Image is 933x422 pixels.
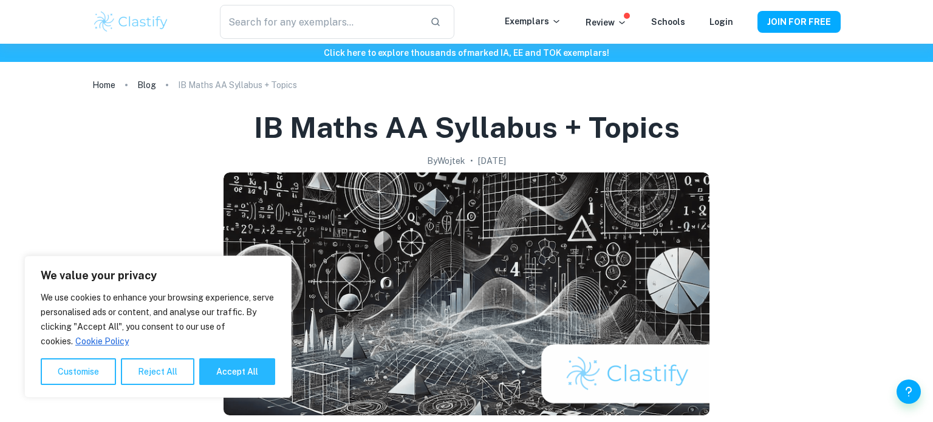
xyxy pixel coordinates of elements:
a: Cookie Policy [75,336,129,347]
button: Reject All [121,358,194,385]
div: We value your privacy [24,256,292,398]
h1: IB Maths AA Syllabus + Topics [254,108,680,147]
img: IB Maths AA Syllabus + Topics cover image [224,172,709,415]
h2: [DATE] [478,154,506,168]
button: Help and Feedback [897,379,921,404]
h6: Click here to explore thousands of marked IA, EE and TOK exemplars ! [2,46,931,60]
p: Review [586,16,627,29]
p: IB Maths AA Syllabus + Topics [178,78,297,92]
a: Blog [137,77,156,94]
p: We use cookies to enhance your browsing experience, serve personalised ads or content, and analys... [41,290,275,349]
p: We value your privacy [41,268,275,283]
input: Search for any exemplars... [220,5,420,39]
button: JOIN FOR FREE [757,11,841,33]
img: Clastify logo [92,10,169,34]
a: Login [709,17,733,27]
p: • [470,154,473,168]
a: Schools [651,17,685,27]
h2: By Wojtek [427,154,465,168]
a: Home [92,77,115,94]
button: Accept All [199,358,275,385]
button: Customise [41,358,116,385]
p: Exemplars [505,15,561,28]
